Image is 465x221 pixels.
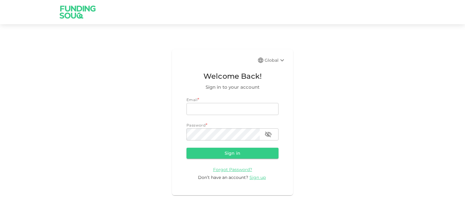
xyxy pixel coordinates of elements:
[213,167,252,172] a: Forgot Password?
[249,175,266,180] span: Sign up
[265,57,286,64] div: Global
[198,175,248,180] span: Don’t have an account?
[186,123,206,127] span: Password
[186,71,279,82] span: Welcome Back!
[186,97,197,102] span: Email
[186,84,279,91] span: Sign in to your account
[186,148,279,159] button: Sign in
[186,103,279,115] input: email
[186,128,260,140] input: password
